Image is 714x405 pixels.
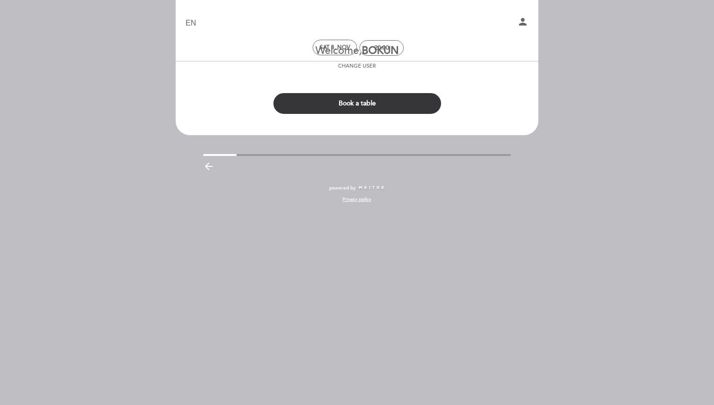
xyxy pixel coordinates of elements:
[320,44,350,51] div: Sat 8, Nov
[273,93,441,114] button: Book a table
[517,16,528,27] i: person
[335,62,379,70] button: Change user
[315,45,399,57] h2: Welcome,
[298,10,416,36] a: Cochinchina
[358,186,385,190] img: MEITRE
[329,185,385,191] a: powered by
[374,44,389,52] div: 20:00
[203,161,214,172] i: arrow_backward
[517,16,528,31] button: person
[329,185,356,191] span: powered by
[342,196,371,203] a: Privacy policy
